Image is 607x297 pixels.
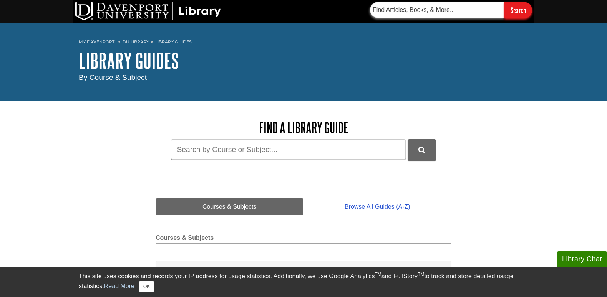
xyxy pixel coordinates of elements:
button: Close [139,281,154,292]
a: DU Library [123,39,149,45]
form: Searches DU Library's articles, books, and more [370,2,532,18]
h1: Library Guides [79,49,528,72]
button: Library Chat [557,251,607,267]
a: Courses & Subjects [156,198,303,215]
h2: Courses & Subjects [156,234,451,244]
img: DU Library [75,2,221,20]
h2: Find a Library Guide [156,120,451,135]
a: Browse All Guides (A-Z) [303,198,451,215]
input: Search [504,2,532,18]
input: Search by Course or Subject... [171,139,406,160]
sup: TM [375,272,381,277]
div: By Course & Subject [79,72,528,83]
button: DU Library Guides Search [408,139,436,160]
a: Student Guide to Using the Library [162,265,445,274]
input: Find Articles, Books, & More... [370,2,504,18]
div: This site uses cookies and records your IP address for usage statistics. Additionally, we use Goo... [79,272,528,292]
nav: breadcrumb [79,37,528,49]
i: Search Library Guides [418,147,425,153]
a: Read More [104,283,134,289]
a: My Davenport [79,39,114,45]
sup: TM [418,272,424,277]
a: Library Guides [155,39,192,45]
